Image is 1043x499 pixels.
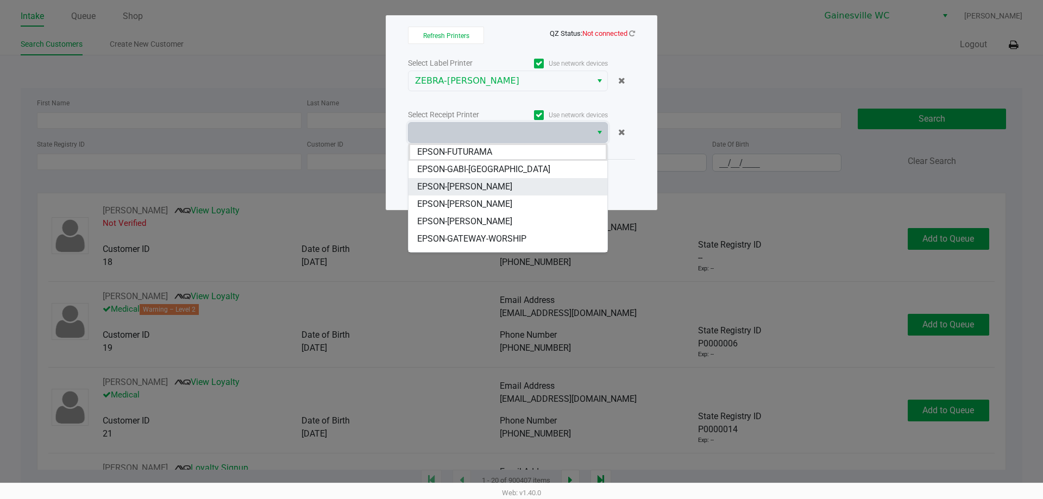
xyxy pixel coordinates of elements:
[508,59,608,68] label: Use network devices
[415,74,585,87] span: ZEBRA-[PERSON_NAME]
[417,250,512,263] span: EPSON-[PERSON_NAME]
[417,232,526,245] span: EPSON-GATEWAY-WORSHIP
[417,180,512,193] span: EPSON-[PERSON_NAME]
[408,27,484,44] button: Refresh Printers
[417,198,512,211] span: EPSON-[PERSON_NAME]
[408,109,508,121] div: Select Receipt Printer
[508,110,608,120] label: Use network devices
[408,58,508,69] div: Select Label Printer
[417,215,512,228] span: EPSON-[PERSON_NAME]
[592,123,607,142] button: Select
[417,146,492,159] span: EPSON-FUTURAMA
[417,163,550,176] span: EPSON-GABI-[GEOGRAPHIC_DATA]
[592,71,607,91] button: Select
[502,489,541,497] span: Web: v1.40.0
[423,32,469,40] span: Refresh Printers
[550,29,635,37] span: QZ Status:
[582,29,627,37] span: Not connected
